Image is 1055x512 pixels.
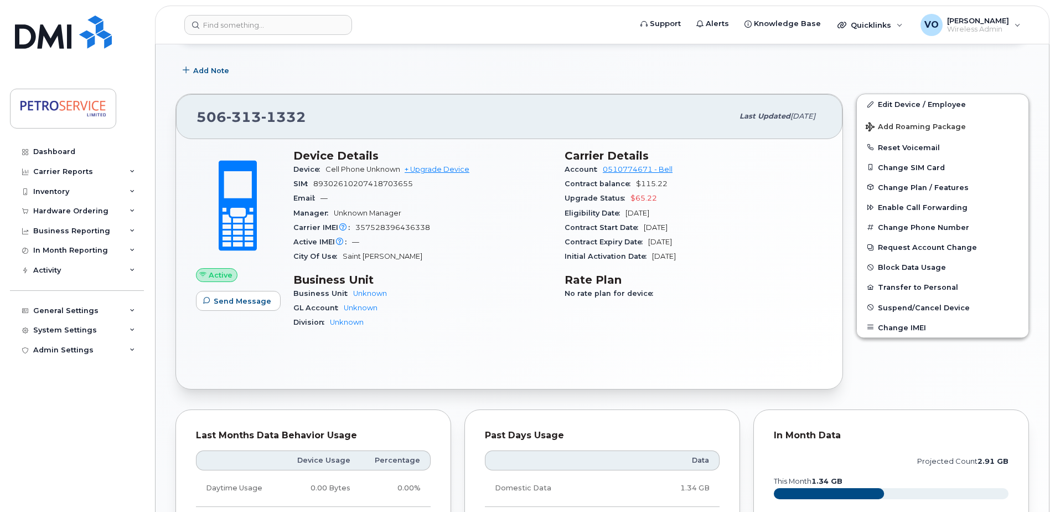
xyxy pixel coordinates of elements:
button: Change Phone Number [857,217,1028,237]
a: Support [633,13,689,35]
button: Reset Voicemail [857,137,1028,157]
text: this month [773,477,842,485]
span: SIM [293,180,313,188]
a: Edit Device / Employee [857,94,1028,114]
div: Last Months Data Behavior Usage [196,430,431,441]
a: Unknown [330,318,364,326]
a: Alerts [689,13,737,35]
button: Block Data Usage [857,257,1028,277]
span: Alerts [706,18,729,29]
button: Suspend/Cancel Device [857,298,1028,318]
span: Support [650,18,681,29]
button: Change SIM Card [857,157,1028,177]
span: [PERSON_NAME] [947,16,1009,25]
td: Daytime Usage [196,470,282,506]
span: Active [209,270,232,280]
span: Account [565,165,603,173]
tspan: 2.91 GB [978,457,1009,465]
span: Wireless Admin [947,25,1009,34]
td: Domestic Data [485,470,617,506]
span: Contract Start Date [565,223,644,232]
span: [DATE] [625,209,649,217]
button: Send Message [196,291,281,311]
th: Percentage [360,450,431,470]
span: GL Account [293,304,344,312]
span: 89302610207418703655 [313,180,413,188]
h3: Business Unit [293,273,551,286]
span: VO [924,18,939,32]
span: Eligibility Date [565,209,625,217]
span: Knowledge Base [754,18,821,29]
th: Data [617,450,720,470]
a: 0510774671 - Bell [603,165,673,173]
button: Enable Call Forwarding [857,197,1028,217]
span: — [352,238,359,246]
span: No rate plan for device [565,289,659,298]
span: Active IMEI [293,238,352,246]
span: [DATE] [644,223,668,232]
span: Division [293,318,330,326]
div: Past Days Usage [485,430,720,441]
a: Unknown [353,289,387,298]
span: Cell Phone Unknown [325,165,400,173]
span: Email [293,194,320,202]
button: Request Account Change [857,237,1028,257]
h3: Device Details [293,149,551,162]
span: $65.22 [630,194,657,202]
button: Add Note [175,60,239,80]
span: Enable Call Forwarding [878,203,968,212]
span: Upgrade Status [565,194,630,202]
span: [DATE] [790,112,815,120]
span: — [320,194,328,202]
span: 313 [226,109,261,125]
td: 0.00 Bytes [282,470,360,506]
td: 1.34 GB [617,470,720,506]
span: Saint [PERSON_NAME] [343,252,422,260]
span: Last updated [739,112,790,120]
h3: Rate Plan [565,273,823,286]
span: Change Plan / Features [878,183,969,191]
span: City Of Use [293,252,343,260]
th: Device Usage [282,450,360,470]
span: Business Unit [293,289,353,298]
div: In Month Data [774,430,1009,441]
span: Contract balance [565,180,636,188]
a: + Upgrade Device [405,165,469,173]
span: 1332 [261,109,306,125]
span: Suspend/Cancel Device [878,303,970,311]
h3: Carrier Details [565,149,823,162]
span: Send Message [214,296,271,306]
span: [DATE] [648,238,672,246]
span: Contract Expiry Date [565,238,648,246]
span: Carrier IMEI [293,223,355,232]
button: Change IMEI [857,318,1028,337]
td: 0.00% [360,470,431,506]
button: Add Roaming Package [857,115,1028,137]
tspan: 1.34 GB [811,477,842,485]
span: Device [293,165,325,173]
a: Knowledge Base [737,13,829,35]
div: Vasylyeva, Olena [913,14,1028,36]
span: Add Roaming Package [866,122,966,133]
div: Quicklinks [830,14,911,36]
span: Quicklinks [851,21,891,29]
input: Find something... [184,15,352,35]
span: $115.22 [636,180,668,188]
span: 357528396436338 [355,223,430,232]
span: Add Note [193,65,229,76]
button: Change Plan / Features [857,177,1028,197]
span: Unknown Manager [334,209,401,217]
a: Unknown [344,304,377,312]
span: [DATE] [652,252,676,260]
span: Manager [293,209,334,217]
span: 506 [196,109,306,125]
text: projected count [917,457,1009,465]
span: Initial Activation Date [565,252,652,260]
button: Transfer to Personal [857,277,1028,297]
